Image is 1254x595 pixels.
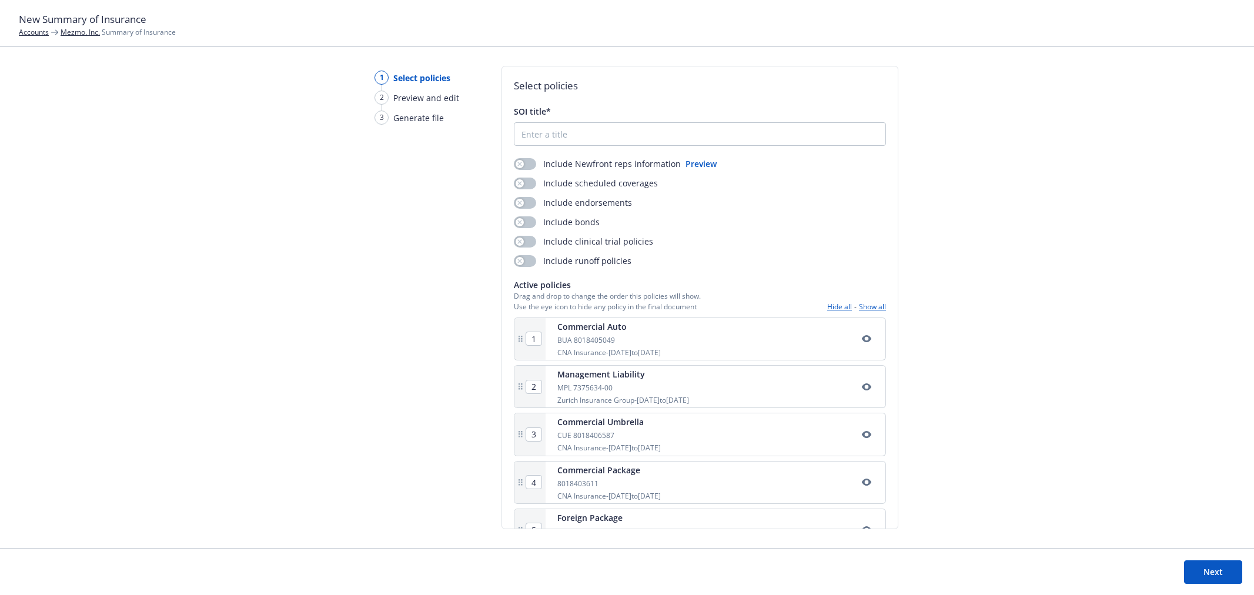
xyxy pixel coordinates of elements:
[514,123,885,145] input: Enter a title
[557,368,689,380] div: Management Liability
[19,12,1235,27] h1: New Summary of Insurance
[514,255,631,267] div: Include runoff policies
[393,92,459,104] span: Preview and edit
[557,443,661,453] div: CNA Insurance - [DATE] to [DATE]
[557,320,661,333] div: Commercial Auto
[393,72,450,84] span: Select policies
[514,291,701,311] span: Drag and drop to change the order this policies will show. Use the eye icon to hide any policy in...
[514,509,886,551] div: Foreign PackageWP 81 842 4118CNA Insurance-[DATE]to[DATE]
[61,27,100,37] a: Mezmo, Inc.
[827,302,886,312] div: -
[514,365,886,408] div: Management LiabilityMPL 7375634-00Zurich Insurance Group-[DATE]to[DATE]
[514,279,701,291] span: Active policies
[514,235,653,248] div: Include clinical trial policies
[557,491,661,501] div: CNA Insurance - [DATE] to [DATE]
[19,27,49,37] a: Accounts
[61,27,176,37] span: Summary of Insurance
[514,413,886,456] div: Commercial UmbrellaCUE 8018406587CNA Insurance-[DATE]to[DATE]
[514,461,886,504] div: Commercial Package8018403611CNA Insurance-[DATE]to[DATE]
[557,464,661,476] div: Commercial Package
[393,112,444,124] span: Generate file
[514,216,600,228] div: Include bonds
[557,395,689,405] div: Zurich Insurance Group - [DATE] to [DATE]
[859,302,886,312] button: Show all
[827,302,852,312] button: Hide all
[1184,560,1242,584] button: Next
[514,106,551,117] span: SOI title*
[514,317,886,360] div: Commercial AutoBUA 8018405049CNA Insurance-[DATE]to[DATE]
[514,196,632,209] div: Include endorsements
[514,78,886,93] h2: Select policies
[557,383,689,393] div: MPL 7375634-00
[514,177,658,189] div: Include scheduled coverages
[374,71,389,85] div: 1
[557,526,661,536] div: WP 81 842 4118
[374,111,389,125] div: 3
[374,91,389,105] div: 2
[557,416,661,428] div: Commercial Umbrella
[557,479,661,489] div: 8018403611
[557,430,661,440] div: CUE 8018406587
[514,158,681,170] div: Include Newfront reps information
[557,347,661,357] div: CNA Insurance - [DATE] to [DATE]
[685,158,717,170] button: Preview
[557,335,661,345] div: BUA 8018405049
[557,512,661,524] div: Foreign Package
